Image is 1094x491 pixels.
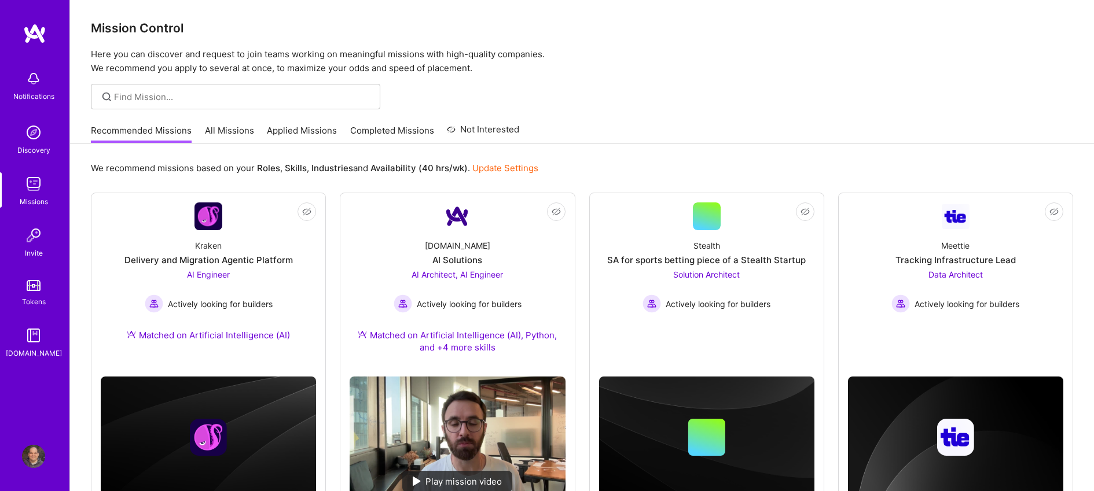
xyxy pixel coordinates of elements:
i: icon EyeClosed [1049,207,1059,216]
img: guide book [22,324,45,347]
div: Tracking Infrastructure Lead [895,254,1016,266]
div: Stealth [693,239,720,252]
a: Recommended Missions [91,124,192,143]
img: tokens [27,280,41,291]
div: Matched on Artificial Intelligence (AI), Python, and +4 more skills [350,329,565,353]
i: icon EyeClosed [302,207,311,216]
input: Find Mission... [114,91,372,103]
span: Actively looking for builders [666,298,770,310]
img: Actively looking for builders [891,294,910,313]
img: Company logo [937,419,974,456]
p: Here you can discover and request to join teams working on meaningful missions with high-quality ... [91,47,1073,75]
img: bell [22,67,45,90]
div: [DOMAIN_NAME] [425,239,490,252]
a: StealthSA for sports betting piece of a Stealth StartupSolution Architect Actively looking for bu... [599,202,814,345]
b: Skills [285,163,307,173]
div: SA for sports betting piece of a Stealth Startup [607,254,806,266]
img: Company logo [190,419,227,456]
img: Actively looking for builders [145,294,163,313]
img: Company Logo [443,202,471,230]
div: Notifications [13,90,54,102]
div: Matched on Artificial Intelligence (AI) [127,329,290,341]
a: User Avatar [19,445,48,468]
a: Company LogoKrakenDelivery and Migration Agentic PlatformAI Engineer Actively looking for builder... [101,202,316,355]
img: logo [23,23,46,44]
a: Company Logo[DOMAIN_NAME]AI SolutionsAI Architect, AI Engineer Actively looking for buildersActiv... [350,202,565,367]
i: icon EyeClosed [801,207,810,216]
span: AI Engineer [187,270,230,279]
img: Invite [22,224,45,247]
div: Discovery [17,144,50,156]
a: Not Interested [447,123,519,143]
span: Actively looking for builders [168,298,273,310]
a: Completed Missions [350,124,434,143]
div: Meettie [941,239,970,252]
img: Ateam Purple Icon [358,330,367,339]
a: Company LogoMeettieTracking Infrastructure LeadData Architect Actively looking for buildersActive... [848,202,1063,345]
img: Company Logo [194,202,222,230]
img: Company Logo [942,204,970,229]
a: All Missions [205,124,254,143]
span: Data Architect [928,270,983,279]
img: User Avatar [22,445,45,468]
i: icon EyeClosed [552,207,561,216]
p: We recommend missions based on your , , and . [91,162,538,174]
img: teamwork [22,172,45,195]
span: Actively looking for builders [915,298,1019,310]
div: [DOMAIN_NAME] [6,347,62,359]
h3: Mission Control [91,21,1073,35]
div: Missions [20,195,48,208]
a: Applied Missions [267,124,337,143]
div: Invite [25,247,43,259]
b: Industries [311,163,353,173]
img: Ateam Purple Icon [127,330,136,339]
div: Kraken [195,239,222,252]
img: Actively looking for builders [643,294,661,313]
i: icon SearchGrey [100,90,113,104]
img: play [413,477,421,486]
b: Roles [257,163,280,173]
img: discovery [22,121,45,144]
img: Actively looking for builders [394,294,412,313]
div: Tokens [22,296,46,308]
span: AI Architect, AI Engineer [412,270,503,279]
span: Actively looking for builders [417,298,522,310]
a: Update Settings [472,163,538,173]
div: AI Solutions [432,254,482,266]
b: Availability (40 hrs/wk) [370,163,468,173]
div: Delivery and Migration Agentic Platform [124,254,293,266]
span: Solution Architect [673,270,740,279]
